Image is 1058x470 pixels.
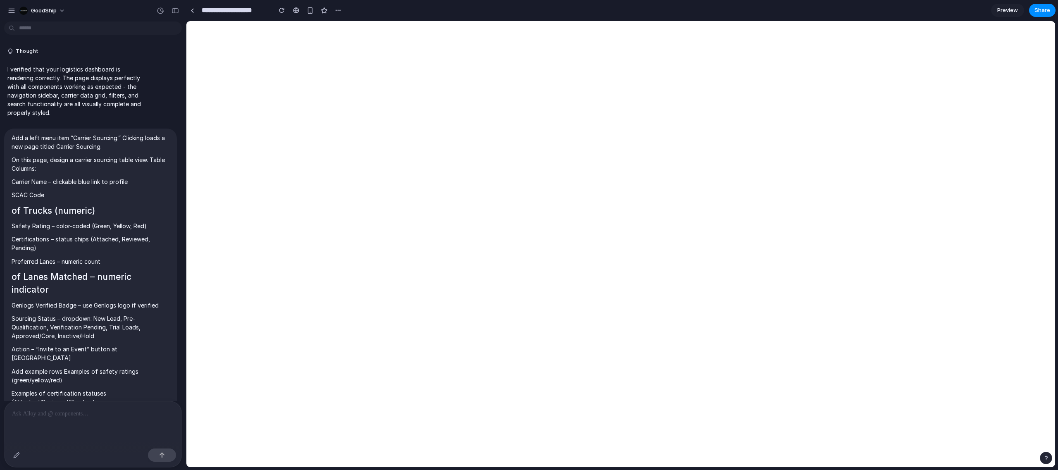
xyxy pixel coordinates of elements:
[12,314,169,340] p: Sourcing Status – dropdown: New Lead, Pre-Qualification, Verification Pending, Trial Loads, Appro...
[12,367,169,384] p: Add example rows Examples of safety ratings (green/yellow/red)
[991,4,1024,17] a: Preview
[12,270,169,296] h1: of Lanes Matched – numeric indicator
[1029,4,1056,17] button: Share
[12,389,169,406] p: Examples of certification statuses (Attached/Reviewed/Pending)
[12,222,169,230] p: Safety Rating – color-coded (Green, Yellow, Red)
[12,134,169,151] p: Add a left menu item “Carrier Sourcing.” Clicking loads a new page titled Carrier Sourcing.
[12,235,169,252] p: Certifications – status chips (Attached, Reviewed, Pending)
[997,6,1018,14] span: Preview
[7,65,145,117] p: I verified that your logistics dashboard is rendering correctly. The page displays perfectly with...
[1034,6,1050,14] span: Share
[16,4,69,17] button: GoodShip
[12,191,169,199] p: SCAC Code
[12,257,169,266] p: Preferred Lanes – numeric count
[12,177,169,186] p: Carrier Name – clickable blue link to profile
[12,204,169,217] h1: of Trucks (numeric)
[12,301,169,310] p: Genlogs Verified Badge – use Genlogs logo if verified
[12,155,169,173] p: On this page, design a carrier sourcing table view. Table Columns:
[12,345,169,362] p: Action – “Invite to an Event” button at [GEOGRAPHIC_DATA]
[31,7,57,15] span: GoodShip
